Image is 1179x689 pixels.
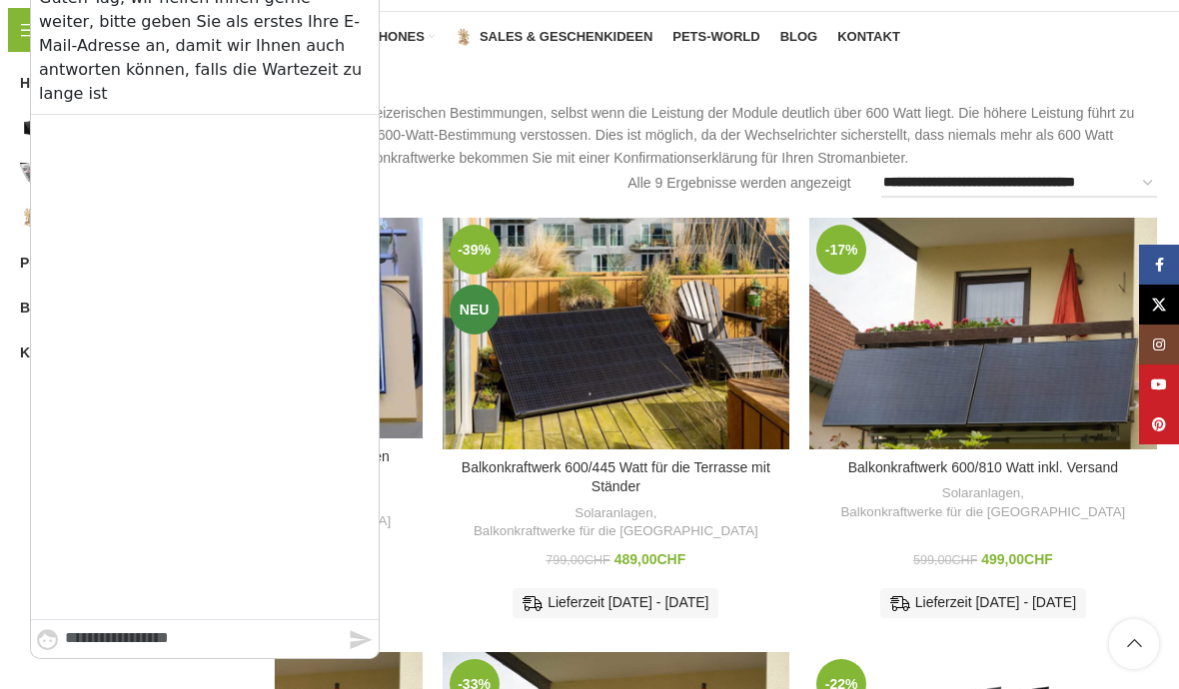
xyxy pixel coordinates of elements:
[1,35,349,172] div: Guten Tag, wir helfen Ihnen gerne weiter, bitte geben Sie als erstes Ihre E-Mail-Adresse an, dami...
[585,553,610,567] span: CHF
[20,163,40,183] img: Smartphones
[455,28,473,46] img: Sales & Geschenkideen
[1109,619,1159,669] a: Scroll to top button
[299,17,435,57] a: Smartphones
[951,553,977,567] span: CHF
[453,504,780,541] div: ,
[672,17,759,57] a: Pets-World
[1024,551,1053,567] span: CHF
[942,484,1020,503] a: Solaranlagen
[20,208,40,228] img: Sales & Geschenkideen
[1139,404,1179,444] a: Pinterest Social Link
[1139,325,1179,364] a: Instagram Social Link
[1139,364,1179,404] a: YouTube Social Link
[75,102,1164,169] p: Unsere Balkonkraftwerke entsprechen den schweizerischen Bestimmungen, selbst wenn die Leistung de...
[5,4,37,32] i: 
[20,335,72,370] span: Kontakt
[837,17,900,57] a: Kontakt
[819,484,1147,521] div: ,
[841,503,1126,522] a: Balkonkraftwerke für die [GEOGRAPHIC_DATA]
[513,588,718,618] div: Lieferzeit [DATE] - [DATE]
[627,172,850,194] p: Alle 9 Ergebnisse werden angezeigt
[20,65,59,101] span: Home
[881,169,1157,198] select: Shop-Reihenfolge
[575,504,652,523] a: Solaranlagen
[308,4,345,32] a: Popup
[780,29,818,45] span: Blog
[5,4,42,32] a: minimieren.
[780,17,818,57] a: Blog
[809,218,1157,449] a: Balkonkraftwerk 600/810 Watt inkl. Versand
[480,29,652,45] span: Sales & Geschenkideen
[1139,245,1179,285] a: Facebook Social Link
[20,245,94,281] span: Pets-World
[848,459,1118,475] a: Balkonkraftwerk 600/810 Watt inkl. Versand
[816,225,866,275] span: -17%
[20,118,40,138] img: Solaranlagen
[880,588,1086,618] div: Lieferzeit [DATE] - [DATE]
[546,553,609,567] bdi: 799,00
[837,29,900,45] span: Kontakt
[462,459,770,495] a: Balkonkraftwerk 600/445 Watt für die Terrasse mit Ständer
[657,551,686,567] span: CHF
[1139,285,1179,325] a: X Social Link
[443,218,790,449] a: Balkonkraftwerk 600/445 Watt für die Terrasse mit Ständer
[474,522,758,541] a: Balkonkraftwerke für die [GEOGRAPHIC_DATA]
[913,553,977,567] bdi: 599,00
[455,17,652,57] a: Sales & Geschenkideen
[324,29,425,45] span: Smartphones
[20,290,51,326] span: Blog
[308,4,340,32] i: 
[672,29,759,45] span: Pets-World
[450,285,500,335] span: Neu
[981,551,1053,567] bdi: 499,00
[450,225,500,275] span: -39%
[65,17,910,57] div: Hauptnavigation
[614,551,686,567] bdi: 489,00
